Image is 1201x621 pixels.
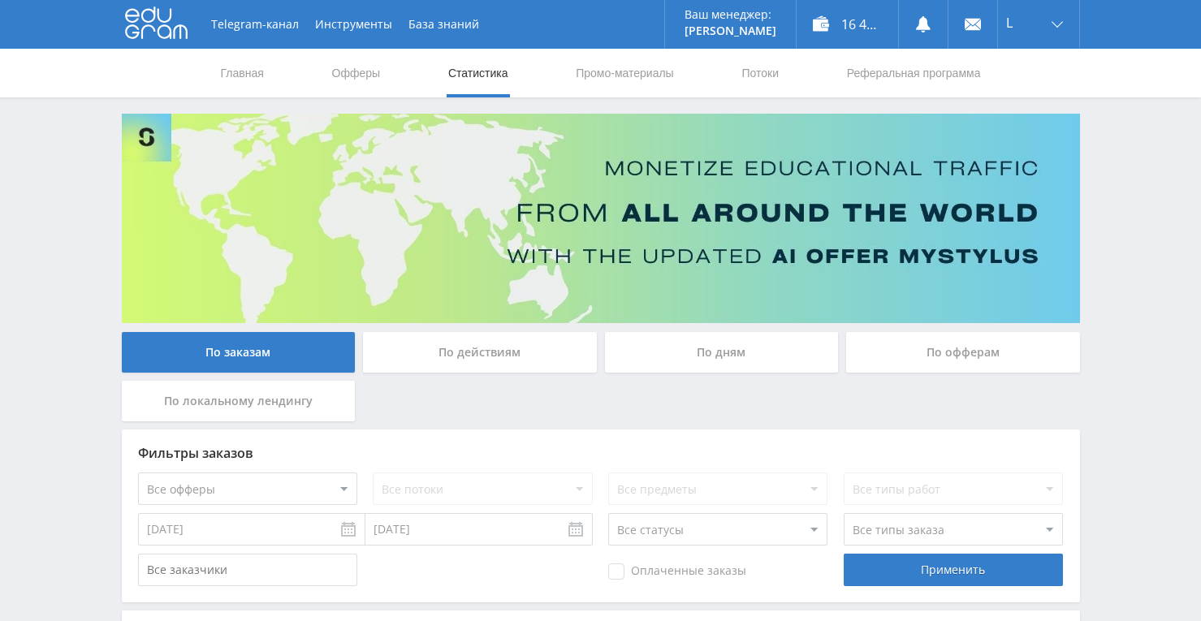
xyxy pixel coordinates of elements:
div: По дням [605,332,839,373]
p: [PERSON_NAME] [685,24,776,37]
a: Офферы [330,49,382,97]
a: Статистика [447,49,510,97]
div: По действиям [363,332,597,373]
img: Banner [122,114,1080,323]
div: Применить [844,554,1063,586]
a: Реферальная программа [845,49,983,97]
a: Потоки [740,49,780,97]
div: По офферам [846,332,1080,373]
span: Оплаченные заказы [608,563,746,580]
span: L [1006,16,1013,29]
a: Главная [219,49,266,97]
input: Все заказчики [138,554,357,586]
div: По локальному лендингу [122,381,356,421]
p: Ваш менеджер: [685,8,776,21]
a: Промо-материалы [574,49,675,97]
div: По заказам [122,332,356,373]
div: Фильтры заказов [138,446,1064,460]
